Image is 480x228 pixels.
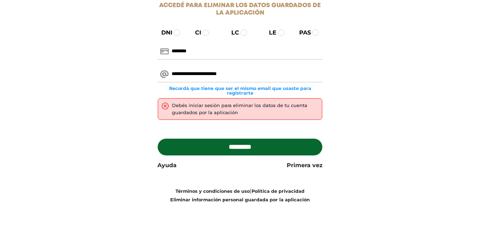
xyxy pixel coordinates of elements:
[155,28,172,37] label: DNI
[263,28,276,37] label: LE
[225,28,239,37] label: LC
[293,28,311,37] label: PAS
[157,86,323,95] small: Recordá que tiene que ser el mismo email que usaste para registrarte
[189,28,201,37] label: CI
[157,161,177,170] a: Ayuda
[152,187,328,204] div: |
[252,189,304,194] a: Política de privacidad
[287,161,323,170] a: Primera vez
[157,2,323,17] h1: Accedé para eliminar los datos guardados de la aplicación
[170,197,310,202] a: Eliminar información personal guardada por la aplicación
[172,102,318,116] div: Debés iniciar sesión para eliminar los datos de tu cuenta guardados por la aplicación
[176,189,250,194] a: Términos y condiciones de uso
